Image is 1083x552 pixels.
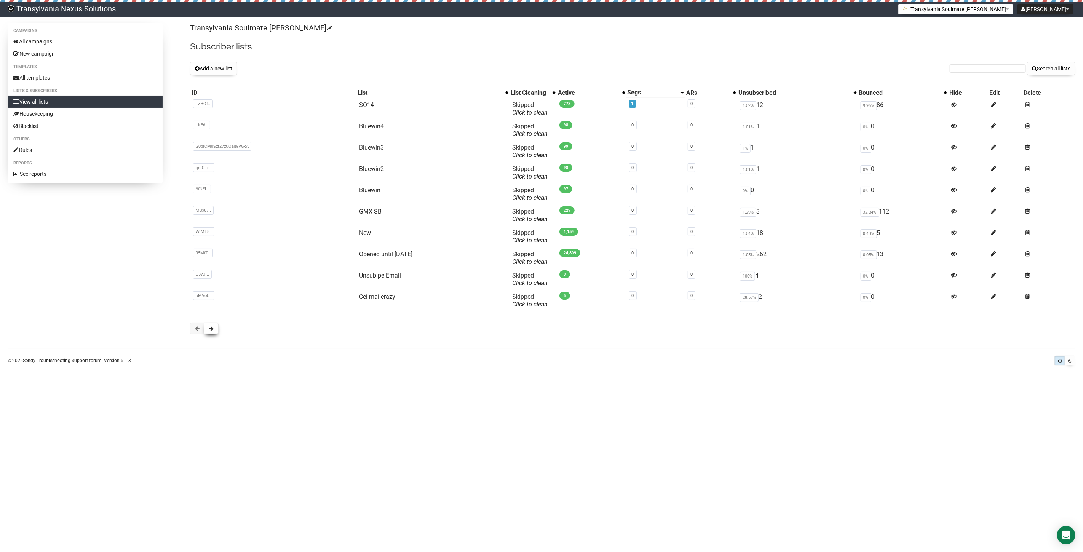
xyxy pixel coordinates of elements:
div: Hide [949,89,987,97]
span: 1.05% [740,250,756,259]
th: Unsubscribed: No sort applied, activate to apply an ascending sort [737,87,858,98]
img: 586cc6b7d8bc403f0c61b981d947c989 [8,5,14,12]
a: Click to clean [512,152,548,159]
button: Add a new list [190,62,237,75]
a: Click to clean [512,130,548,137]
a: Transylvania Soulmate [PERSON_NAME] [190,23,331,32]
a: Bluewin2 [359,165,384,172]
div: Delete [1024,89,1074,97]
div: Edit [990,89,1021,97]
a: Click to clean [512,301,548,308]
td: 5 [858,226,948,247]
li: Reports [8,159,163,168]
span: 0% [861,165,871,174]
p: © 2025 | | | Version 6.1.3 [8,356,131,365]
a: Housekeeping [8,108,163,120]
a: All templates [8,72,163,84]
span: Skipped [512,101,548,116]
span: 98 [559,121,572,129]
span: 778 [559,100,575,108]
li: Templates [8,62,163,72]
th: Edit: No sort applied, sorting is disabled [988,87,1022,98]
a: Click to clean [512,173,548,180]
a: Click to clean [512,237,548,244]
span: 97 [559,185,572,193]
span: uMVoU.. [193,291,214,300]
td: 4 [737,269,858,290]
span: Skipped [512,123,548,137]
span: Skipped [512,293,548,308]
span: Skipped [512,229,548,244]
td: 13 [858,247,948,269]
a: Unsub pe Email [359,272,401,279]
span: G0prCM0Szf27zCOaq9VGkA [193,142,251,151]
span: 0% [861,293,871,302]
a: 0 [690,187,693,191]
td: 0 [858,141,948,162]
td: 262 [737,247,858,269]
span: 98 [559,164,572,172]
span: 1.52% [740,101,756,110]
div: ID [192,89,354,97]
button: Transylvania Soulmate [PERSON_NAME] [898,4,1013,14]
span: 1.54% [740,229,756,238]
span: 0% [861,272,871,281]
td: 1 [737,120,858,141]
a: Click to clean [512,279,548,287]
a: 0 [632,123,634,128]
span: LirF6.. [193,121,210,129]
button: Search all lists [1027,62,1075,75]
span: 1% [740,144,751,153]
span: 0% [861,187,871,195]
th: Delete: No sort applied, sorting is disabled [1022,87,1075,98]
span: 229 [559,206,575,214]
th: ID: No sort applied, sorting is disabled [190,87,356,98]
span: 1,154 [559,228,578,236]
td: 1 [737,141,858,162]
a: Click to clean [512,109,548,116]
a: 1 [631,101,634,106]
li: Lists & subscribers [8,86,163,96]
span: 0 [559,270,570,278]
td: 0 [858,162,948,183]
a: Click to clean [512,215,548,223]
a: 0 [690,272,693,277]
td: 2 [737,290,858,311]
a: 0 [690,144,693,149]
div: Open Intercom Messenger [1057,526,1075,544]
a: 0 [690,165,693,170]
span: 1.01% [740,165,756,174]
a: All campaigns [8,35,163,48]
span: 0% [861,123,871,131]
a: 0 [632,293,634,298]
span: WlMT8.. [193,227,214,236]
span: 99 [559,142,572,150]
span: 1.29% [740,208,756,217]
div: ARs [686,89,729,97]
span: 100% [740,272,755,281]
div: List [358,89,502,97]
span: Skipped [512,144,548,159]
span: qmQTe.. [193,163,214,172]
h2: Subscriber lists [190,40,1075,54]
img: 1.png [902,6,909,12]
td: 1 [737,162,858,183]
td: 0 [858,183,948,205]
a: Rules [8,144,163,156]
span: Skipped [512,272,548,287]
td: 3 [737,205,858,226]
a: Click to clean [512,194,548,201]
a: Cei mai crazy [359,293,395,300]
span: 1.01% [740,123,756,131]
td: 18 [737,226,858,247]
a: 0 [632,187,634,191]
td: 86 [858,98,948,120]
a: 0 [632,250,634,255]
th: List: No sort applied, activate to apply an ascending sort [356,87,509,98]
span: 6fNEI.. [193,185,211,193]
div: Bounced [859,89,940,97]
span: 95MfT.. [193,249,213,257]
a: 0 [690,293,693,298]
td: 0 [737,183,858,205]
td: 0 [858,120,948,141]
